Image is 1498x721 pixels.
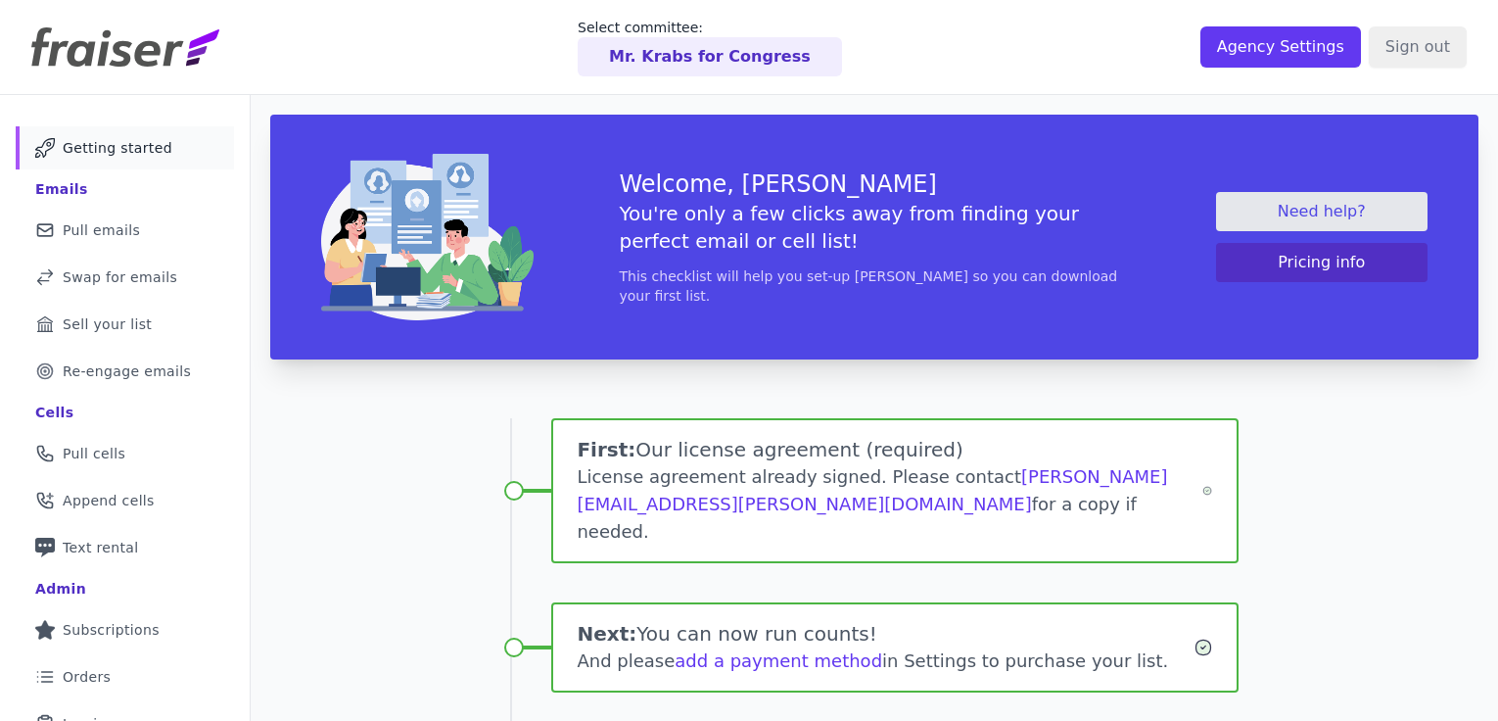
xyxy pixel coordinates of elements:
h1: Our license agreement (required) [577,436,1202,463]
a: Pull emails [16,209,234,252]
a: Select committee: Mr. Krabs for Congress [578,18,842,76]
a: Getting started [16,126,234,169]
a: Text rental [16,526,234,569]
div: Cells [35,403,73,422]
input: Sign out [1369,26,1467,68]
a: Sell your list [16,303,234,346]
input: Agency Settings [1200,26,1361,68]
a: Orders [16,655,234,698]
a: Pull cells [16,432,234,475]
span: Sell your list [63,314,152,334]
span: Re-engage emails [63,361,191,381]
span: Next: [577,622,636,646]
a: add a payment method [675,650,882,671]
span: Pull cells [63,444,125,463]
img: img [321,154,534,320]
p: Mr. Krabs for Congress [609,45,811,69]
a: Need help? [1216,192,1428,231]
h1: You can now run counts! [577,620,1193,648]
span: Swap for emails [63,267,177,287]
p: This checklist will help you set-up [PERSON_NAME] so you can download your first list. [620,266,1130,306]
p: Select committee: [578,18,842,37]
div: License agreement already signed. Please contact for a copy if needed. [577,463,1202,546]
a: Re-engage emails [16,350,234,393]
span: Text rental [63,538,139,557]
span: Pull emails [63,220,140,240]
h5: You're only a few clicks away from finding your perfect email or cell list! [620,200,1130,255]
div: Admin [35,579,86,599]
button: Pricing info [1216,243,1428,282]
a: Append cells [16,479,234,522]
img: Fraiser Logo [31,27,219,67]
div: And please in Settings to purchase your list. [577,648,1193,675]
span: Getting started [63,138,172,158]
span: Subscriptions [63,620,160,640]
span: Append cells [63,491,155,510]
h3: Welcome, [PERSON_NAME] [620,168,1130,200]
span: First: [577,438,635,461]
div: Emails [35,179,88,199]
span: Orders [63,667,111,687]
a: Swap for emails [16,256,234,299]
a: Subscriptions [16,608,234,651]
